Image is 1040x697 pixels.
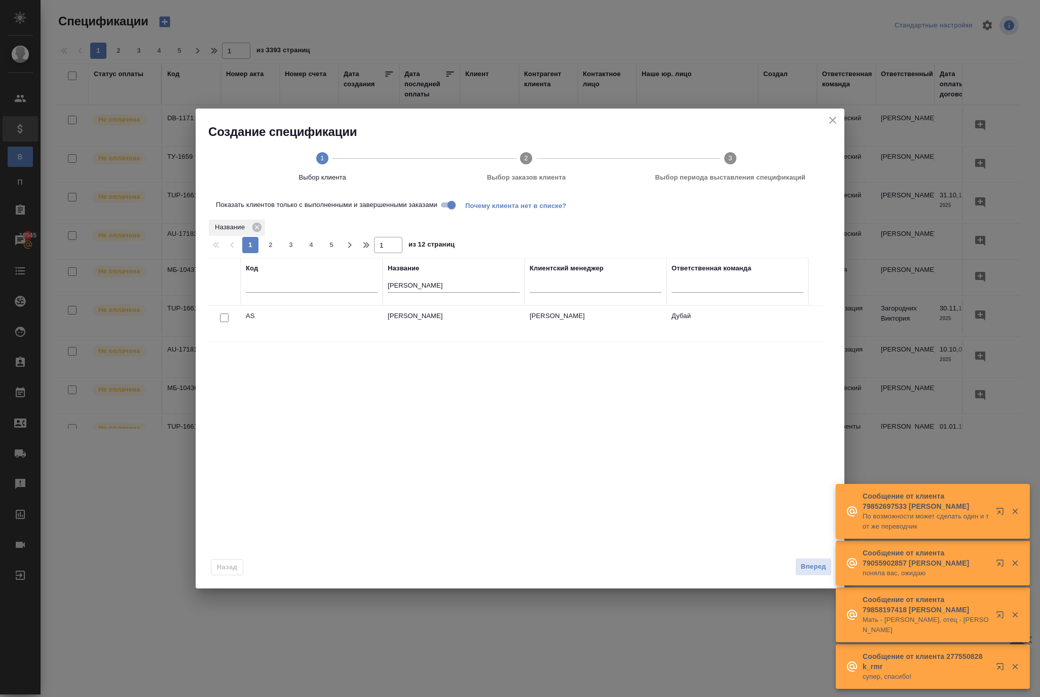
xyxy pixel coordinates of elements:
p: [PERSON_NAME] [388,311,519,321]
h2: Создание спецификации [208,124,844,140]
span: Выбор периода выставления спецификаций [633,172,828,183]
button: 3 [283,237,299,253]
text: 3 [728,154,732,162]
td: Дубай [666,306,808,341]
p: Сообщение от клиента 79055902857 [PERSON_NAME] [863,548,989,568]
td: AS [241,306,383,341]
div: Код [246,263,258,273]
button: Закрыть [1005,662,1025,671]
p: По возможности может сделать один и тот же переводчик [863,511,989,532]
span: 5 [323,240,340,250]
text: 2 [525,154,528,162]
button: Вперед [795,558,832,576]
span: 3 [283,240,299,250]
span: Показать клиентов только с выполненными и завершенными заказами [216,200,437,210]
span: Выбор заказов клиента [428,172,624,183]
p: Сообщение от клиента 79858197418 [PERSON_NAME] [863,595,989,615]
p: Сообщение от клиента 79852697533 [PERSON_NAME] [863,491,989,511]
span: из 12 страниц [408,238,455,253]
span: Почему клиента нет в списке? [465,201,574,209]
span: Вперед [801,561,826,573]
div: Ответственная команда [672,263,751,273]
div: Клиентский менеджер [530,263,604,273]
p: Название [215,222,248,232]
button: Открыть в новой вкладке [990,656,1014,681]
p: Сообщение от клиента 277550828 k_rmr [863,651,989,672]
p: поняла вас, ожидаю [863,568,989,578]
button: Закрыть [1005,610,1025,619]
button: Открыть в новой вкладке [990,501,1014,526]
span: 2 [263,240,279,250]
td: [PERSON_NAME] [525,306,666,341]
div: Название [209,220,265,236]
p: Мать - [PERSON_NAME], отец - [PERSON_NAME] [863,615,989,635]
text: 1 [320,154,324,162]
button: close [825,113,840,128]
div: Название [388,263,419,273]
button: Закрыть [1005,559,1025,568]
span: 4 [303,240,319,250]
button: 4 [303,237,319,253]
button: 5 [323,237,340,253]
p: супер, спасибо! [863,672,989,682]
button: Открыть в новой вкладке [990,605,1014,629]
span: Выбор клиента [225,172,420,183]
button: Открыть в новой вкладке [990,553,1014,577]
button: Закрыть [1005,507,1025,516]
button: 2 [263,237,279,253]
